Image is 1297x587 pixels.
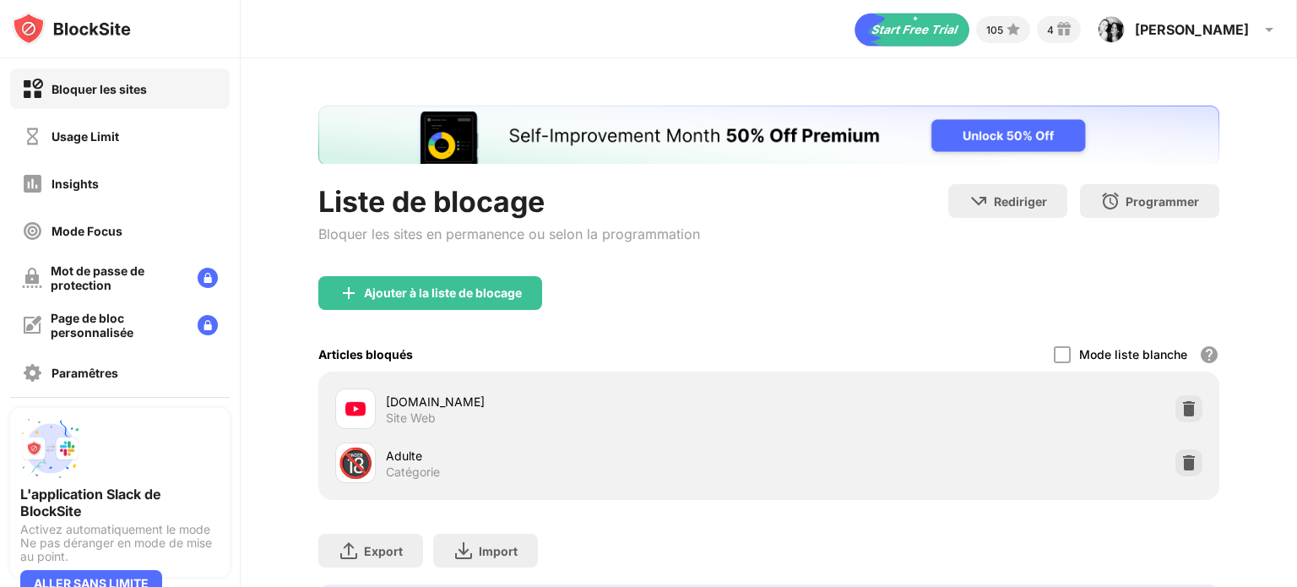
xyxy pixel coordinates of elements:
div: Export [364,544,403,558]
div: Liste de blocage [318,184,700,219]
img: password-protection-off.svg [22,268,42,288]
div: Articles bloqués [318,347,413,361]
iframe: Banner [318,106,1219,164]
div: Adulte [386,447,768,465]
div: Usage Limit [52,129,119,144]
div: Bloquer les sites en permanence ou selon la programmation [318,226,700,242]
img: focus-off.svg [22,220,43,242]
div: Activez automatiquement le mode Ne pas déranger en mode de mise au point. [20,523,220,563]
div: Paramêtres [52,366,118,380]
div: Site Web [386,410,436,426]
div: Insights [52,177,99,191]
img: points-small.svg [1003,19,1023,40]
div: Mode liste blanche [1079,347,1187,361]
div: Rediriger [994,194,1047,209]
img: insights-off.svg [22,173,43,194]
div: Bloquer les sites [52,82,147,96]
div: 105 [986,24,1003,36]
img: push-slack.svg [20,418,81,479]
div: Import [479,544,518,558]
img: settings-off.svg [22,362,43,383]
img: logo-blocksite.svg [12,12,131,46]
div: Page de bloc personnalisée [51,311,184,340]
div: 🔞 [338,446,373,481]
div: 4 [1047,24,1054,36]
div: animation [855,13,969,46]
img: favicons [345,399,366,419]
div: Programmer [1126,194,1199,209]
div: Mode Focus [52,224,122,238]
div: Mot de passe de protection [51,264,184,292]
img: customize-block-page-off.svg [22,315,42,335]
div: [DOMAIN_NAME] [386,393,768,410]
img: reward-small.svg [1054,19,1074,40]
img: block-on.svg [22,79,43,100]
img: lock-menu.svg [198,268,218,288]
div: L'application Slack de BlockSite [20,486,220,519]
div: Ajouter à la liste de blocage [364,286,522,300]
div: [PERSON_NAME] [1135,21,1249,38]
img: lock-menu.svg [198,315,218,335]
div: Catégorie [386,465,440,480]
img: time-usage-off.svg [22,126,43,147]
img: ACg8ocJk0ejPxRf1Ico6TGVi4zjEUnkodnhmPYhVHoNkq9i0sHJstCSN=s96-c [1098,16,1125,43]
